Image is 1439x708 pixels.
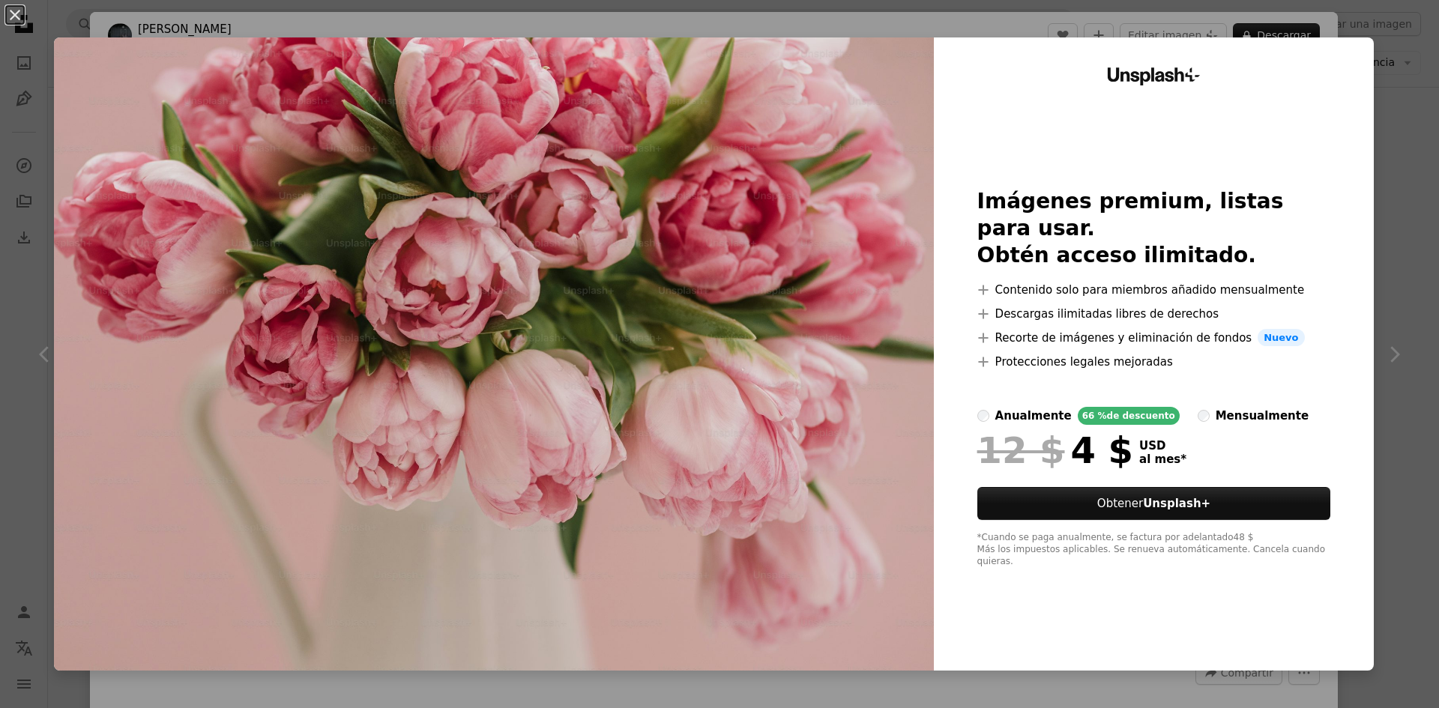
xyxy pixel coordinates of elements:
li: Recorte de imágenes y eliminación de fondos [977,329,1331,347]
button: ObtenerUnsplash+ [977,487,1331,520]
div: mensualmente [1216,407,1309,425]
li: Protecciones legales mejoradas [977,353,1331,371]
div: anualmente [995,407,1072,425]
span: Nuevo [1258,329,1304,347]
li: Contenido solo para miembros añadido mensualmente [977,281,1331,299]
input: mensualmente [1198,410,1210,422]
div: 4 $ [977,431,1133,470]
input: anualmente66 %de descuento [977,410,989,422]
span: al mes * [1139,453,1186,466]
span: 12 $ [977,431,1065,470]
span: USD [1139,439,1186,453]
h2: Imágenes premium, listas para usar. Obtén acceso ilimitado. [977,188,1331,269]
li: Descargas ilimitadas libres de derechos [977,305,1331,323]
strong: Unsplash+ [1143,497,1210,510]
div: *Cuando se paga anualmente, se factura por adelantado 48 $ Más los impuestos aplicables. Se renue... [977,532,1331,568]
div: 66 % de descuento [1078,407,1180,425]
